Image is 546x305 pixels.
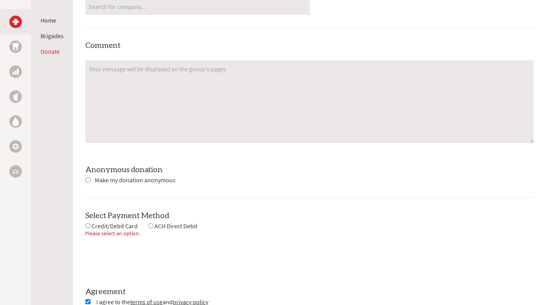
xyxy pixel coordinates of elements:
[154,222,197,230] span: ACH Direct Debit
[41,47,64,56] li: Donate
[85,230,140,237] p: Please select an option.
[12,19,19,25] img: Medical
[12,169,19,174] img: Legal Empowerment
[41,16,64,25] li: Home
[85,240,204,271] iframe: To enrich screen reader interactions, please activate Accessibility in Grammarly extension settings
[9,115,22,128] a: Water
[92,222,138,230] span: Credit/Debit Card
[9,165,22,178] a: Legal Empowerment
[9,90,22,103] a: Public Health
[12,117,19,126] img: Water
[9,16,22,28] a: Medical
[41,48,60,55] a: Donate
[95,176,175,184] span: Make my donation anonymous
[9,65,22,78] a: Business
[9,41,22,53] a: Dental
[85,212,169,220] label: Select Payment Method
[41,32,64,40] a: Brigades
[12,69,19,75] img: Business
[41,31,64,41] li: Brigades
[85,286,534,297] label: Agreement
[85,166,163,174] label: Anonymous donation
[41,16,56,24] a: Home
[12,143,19,150] img: Engineering
[12,93,19,100] img: Public Health
[9,140,22,153] a: Engineering
[12,43,19,50] img: Dental
[85,42,121,49] label: Comment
